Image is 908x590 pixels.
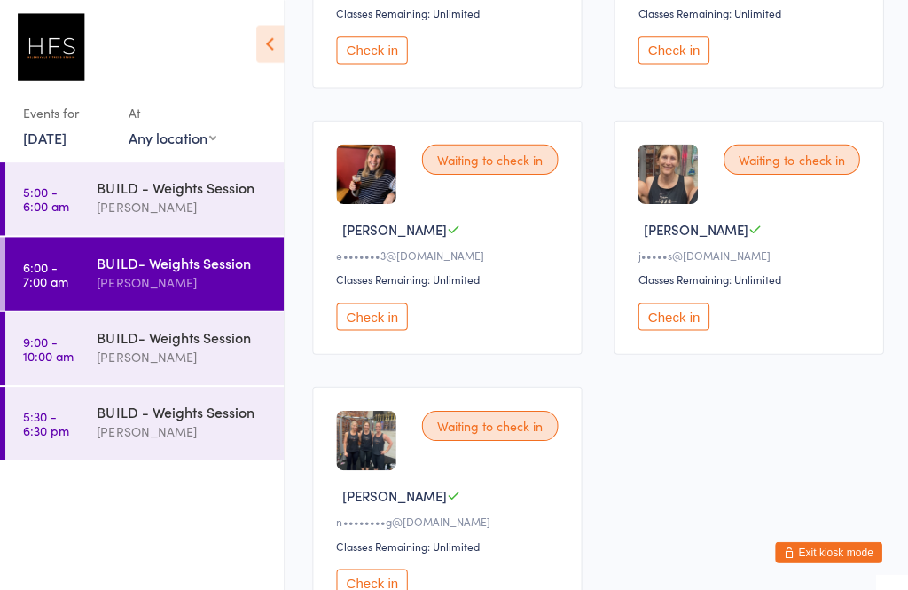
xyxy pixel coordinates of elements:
[97,345,268,366] div: [PERSON_NAME]
[23,258,68,287] time: 6:00 - 7:00 am
[5,385,283,458] a: 5:30 -6:30 pmBUILD - Weights Session[PERSON_NAME]
[636,144,695,203] img: image1693216501.png
[772,539,879,561] button: Exit kiosk mode
[128,98,215,127] div: At
[335,5,561,20] div: Classes Remaining: Unlimited
[420,144,556,174] div: Waiting to check in
[97,271,268,291] div: [PERSON_NAME]
[636,271,862,286] div: Classes Remaining: Unlimited
[636,36,707,64] button: Check in
[97,326,268,345] div: BUILD- Weights Session
[636,247,862,262] div: j•••••s@[DOMAIN_NAME]
[5,236,283,309] a: 6:00 -7:00 amBUILD- Weights Session[PERSON_NAME]
[5,161,283,234] a: 5:00 -6:00 amBUILD - Weights Session[PERSON_NAME]
[340,219,445,238] span: [PERSON_NAME]
[335,271,561,286] div: Classes Remaining: Unlimited
[97,196,268,216] div: [PERSON_NAME]
[97,251,268,271] div: BUILD- Weights Session
[335,36,406,64] button: Check in
[23,407,69,436] time: 5:30 - 6:30 pm
[335,512,561,527] div: n••••••••g@[DOMAIN_NAME]
[335,409,395,468] img: image1694507501.png
[340,484,445,503] span: [PERSON_NAME]
[641,219,746,238] span: [PERSON_NAME]
[23,333,74,361] time: 9:00 - 10:00 am
[97,420,268,440] div: [PERSON_NAME]
[636,302,707,329] button: Check in
[23,127,67,146] a: [DATE]
[97,400,268,420] div: BUILD - Weights Session
[18,13,84,80] img: Helensvale Fitness Studio (HFS)
[335,144,395,203] img: image1692932451.png
[420,409,556,439] div: Waiting to check in
[335,302,406,329] button: Check in
[335,247,561,262] div: e•••••••3@[DOMAIN_NAME]
[335,536,561,551] div: Classes Remaining: Unlimited
[721,144,857,174] div: Waiting to check in
[636,5,862,20] div: Classes Remaining: Unlimited
[128,127,215,146] div: Any location
[97,177,268,196] div: BUILD - Weights Session
[23,98,110,127] div: Events for
[5,311,283,383] a: 9:00 -10:00 amBUILD- Weights Session[PERSON_NAME]
[23,184,69,212] time: 5:00 - 6:00 am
